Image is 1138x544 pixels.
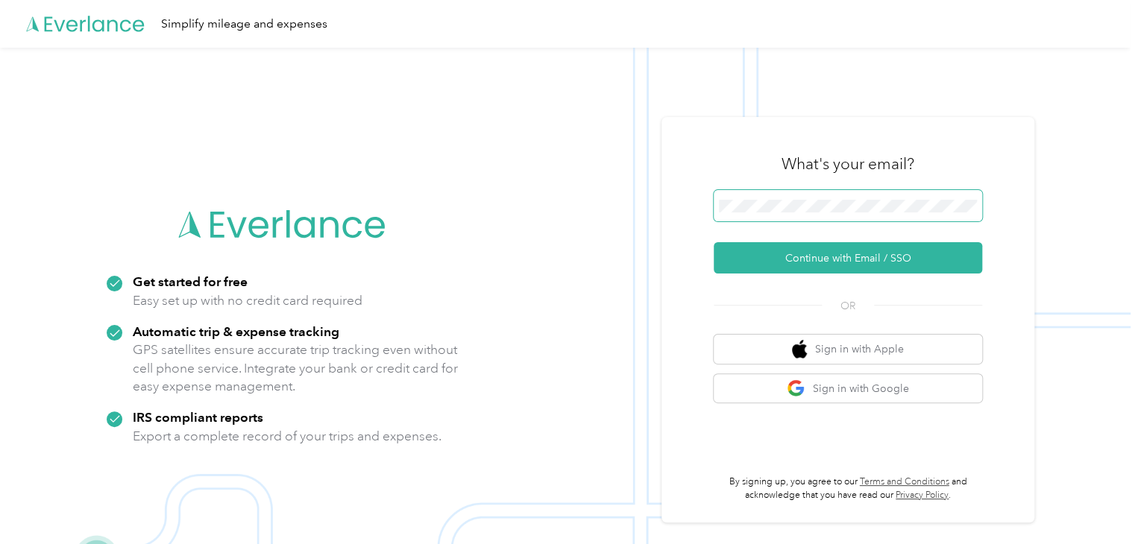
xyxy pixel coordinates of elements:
[133,273,248,289] strong: Get started for free
[133,409,263,425] strong: IRS compliant reports
[133,427,441,446] p: Export a complete record of your trips and expenses.
[714,242,982,273] button: Continue with Email / SSO
[133,291,362,310] p: Easy set up with no credit card required
[822,298,874,314] span: OR
[792,340,807,358] img: apple logo
[782,154,914,174] h3: What's your email?
[714,335,982,364] button: apple logoSign in with Apple
[787,379,805,398] img: google logo
[860,476,949,487] a: Terms and Conditions
[714,475,982,502] p: By signing up, you agree to our and acknowledge that you have read our .
[896,490,949,501] a: Privacy Policy
[161,15,327,34] div: Simplify mileage and expenses
[714,374,982,403] button: google logoSign in with Google
[133,341,459,396] p: GPS satellites ensure accurate trip tracking even without cell phone service. Integrate your bank...
[133,323,339,339] strong: Automatic trip & expense tracking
